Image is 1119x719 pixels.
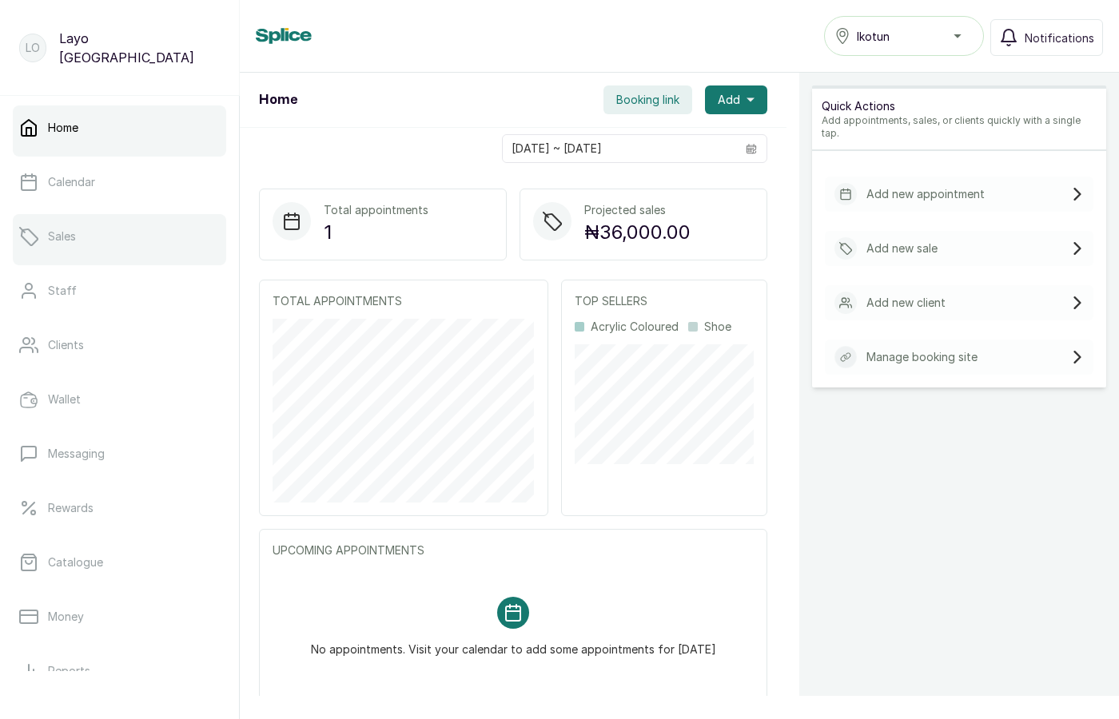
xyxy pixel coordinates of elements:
h1: Home [259,90,297,109]
p: Total appointments [324,202,428,218]
a: Wallet [13,377,226,422]
span: Booking link [616,92,679,108]
p: TOTAL APPOINTMENTS [273,293,535,309]
p: 1 [324,218,428,247]
p: Messaging [48,446,105,462]
p: TOP SELLERS [575,293,755,309]
button: Notifications [990,19,1103,56]
input: Select date [503,135,736,162]
a: Home [13,105,226,150]
p: Catalogue [48,554,103,570]
p: Layo [GEOGRAPHIC_DATA] [59,29,220,67]
p: Add appointments, sales, or clients quickly with a single tap. [822,114,1097,140]
svg: calendar [746,143,757,154]
a: Messaging [13,431,226,476]
span: Notifications [1025,30,1094,46]
a: Reports [13,649,226,693]
p: Staff [48,283,77,299]
p: Rewards [48,500,94,516]
button: Ikotun [824,16,984,56]
p: UPCOMING APPOINTMENTS [273,542,754,558]
p: Manage booking site [866,349,978,365]
p: Sales [48,228,76,244]
p: LO [26,40,40,56]
p: Acrylic Coloured [591,319,679,335]
p: Money [48,609,84,625]
p: Add new appointment [866,186,985,202]
a: Clients [13,323,226,367]
p: Wallet [48,391,81,407]
p: No appointments. Visit your calendar to add some appointments for [DATE] [311,629,716,657]
span: Ikotun [857,28,890,45]
p: Quick Actions [822,98,1097,114]
p: ₦36,000.00 [584,218,691,247]
a: Calendar [13,160,226,205]
span: Add [718,92,740,108]
p: Calendar [48,174,95,190]
a: Sales [13,214,226,259]
p: Home [48,120,78,136]
button: Add [705,85,767,114]
a: Catalogue [13,540,226,585]
a: Money [13,594,226,639]
p: Reports [48,663,90,679]
button: Booking link [603,85,692,114]
a: Staff [13,268,226,313]
p: Projected sales [584,202,691,218]
p: Clients [48,337,84,353]
p: Add new sale [866,240,938,256]
p: Shoe [704,319,731,335]
a: Rewards [13,486,226,530]
p: Add new client [866,295,946,311]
